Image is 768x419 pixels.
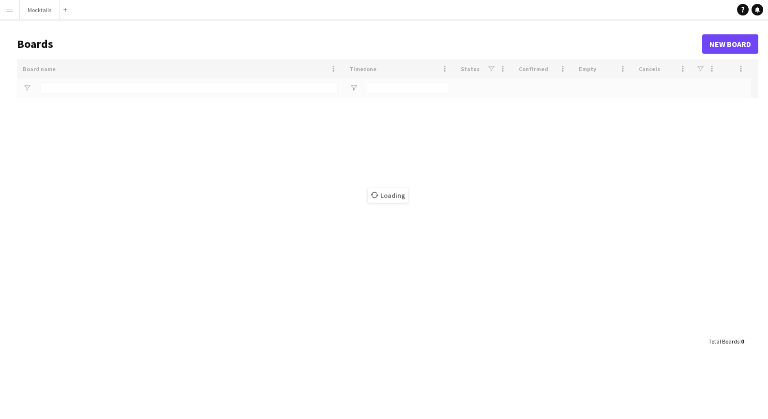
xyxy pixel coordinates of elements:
[702,34,758,54] a: New Board
[17,37,702,51] h1: Boards
[20,0,60,19] button: Mocktails
[708,338,739,345] span: Total Boards
[708,332,744,351] div: :
[741,338,744,345] span: 0
[368,188,408,203] span: Loading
